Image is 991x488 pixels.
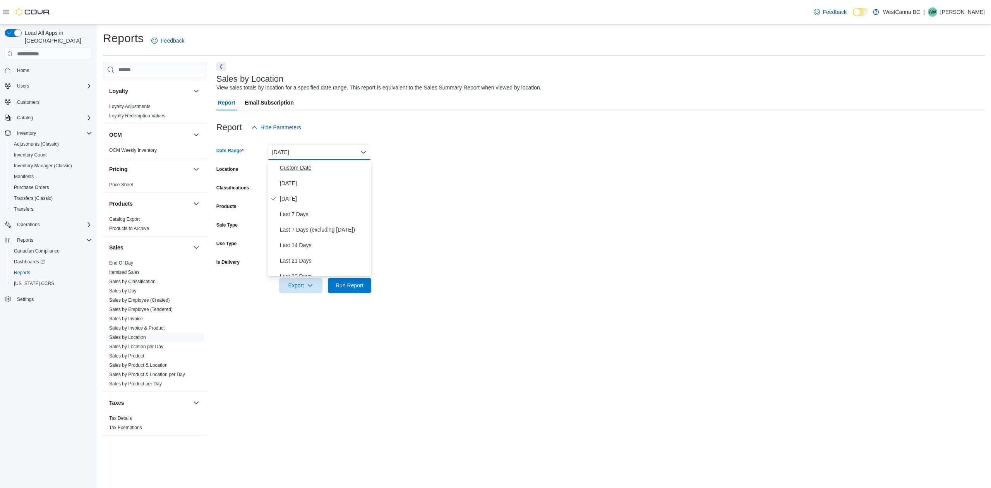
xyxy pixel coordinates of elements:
[218,95,235,110] span: Report
[17,237,33,243] span: Reports
[109,269,140,275] span: Itemized Sales
[109,399,124,407] h3: Taxes
[109,416,132,421] a: Tax Details
[11,246,63,256] a: Canadian Compliance
[14,220,92,229] span: Operations
[109,353,144,359] a: Sales by Product
[109,113,165,119] span: Loyalty Redemption Values
[109,278,156,285] span: Sales by Classification
[14,270,30,276] span: Reports
[109,131,122,139] h3: OCM
[17,67,29,74] span: Home
[811,4,850,20] a: Feedback
[14,81,32,91] button: Users
[2,81,95,91] button: Users
[109,87,128,95] h3: Loyalty
[14,235,92,245] span: Reports
[109,425,142,430] a: Tax Exemptions
[11,194,56,203] a: Transfers (Classic)
[17,83,29,89] span: Users
[161,37,184,45] span: Feedback
[11,279,57,288] a: [US_STATE] CCRS
[109,165,127,173] h3: Pricing
[2,219,95,230] button: Operations
[14,220,43,229] button: Operations
[14,295,37,304] a: Settings
[923,7,925,17] p: |
[11,161,75,170] a: Inventory Manager (Classic)
[103,180,207,192] div: Pricing
[109,288,137,294] span: Sales by Day
[11,204,36,214] a: Transfers
[192,398,201,407] button: Taxes
[109,344,163,350] span: Sales by Location per Day
[109,87,190,95] button: Loyalty
[109,316,143,321] a: Sales by Invoice
[17,296,34,302] span: Settings
[109,306,173,313] span: Sales by Employee (Tendered)
[109,371,185,378] span: Sales by Product & Location per Day
[11,139,62,149] a: Adjustments (Classic)
[267,160,371,276] div: Select listbox
[8,139,95,149] button: Adjustments (Classic)
[216,62,226,71] button: Next
[2,294,95,305] button: Settings
[192,86,201,96] button: Loyalty
[14,65,92,75] span: Home
[17,222,40,228] span: Operations
[109,288,137,294] a: Sales by Day
[336,282,363,289] span: Run Report
[11,172,37,181] a: Manifests
[279,278,322,293] button: Export
[109,325,165,331] span: Sales by Invoice & Product
[2,112,95,123] button: Catalog
[8,171,95,182] button: Manifests
[14,129,92,138] span: Inventory
[280,163,368,172] span: Custom Date
[11,268,33,277] a: Reports
[940,7,985,17] p: [PERSON_NAME]
[109,244,123,251] h3: Sales
[14,113,36,122] button: Catalog
[14,163,72,169] span: Inventory Manager (Classic)
[109,226,149,231] a: Products to Archive
[14,141,59,147] span: Adjustments (Classic)
[11,183,92,192] span: Purchase Orders
[109,307,173,312] a: Sales by Employee (Tendered)
[109,182,133,187] a: Price Sheet
[109,217,140,222] a: Catalog Export
[284,278,318,293] span: Export
[216,123,242,132] h3: Report
[109,147,157,153] span: OCM Weekly Inventory
[14,174,34,180] span: Manifests
[2,235,95,246] button: Reports
[8,267,95,278] button: Reports
[109,279,156,284] a: Sales by Classification
[280,271,368,281] span: Last 30 Days
[11,204,92,214] span: Transfers
[328,278,371,293] button: Run Report
[11,257,48,266] a: Dashboards
[280,225,368,234] span: Last 7 Days (excluding [DATE])
[192,199,201,208] button: Products
[8,256,95,267] a: Dashboards
[14,235,36,245] button: Reports
[192,130,201,139] button: OCM
[109,372,185,377] a: Sales by Product & Location per Day
[280,210,368,219] span: Last 7 Days
[245,95,294,110] span: Email Subscription
[8,182,95,193] button: Purchase Orders
[261,124,301,131] span: Hide Parameters
[928,7,937,17] div: Ali Wasuk
[103,31,144,46] h1: Reports
[8,160,95,171] button: Inventory Manager (Classic)
[216,259,240,265] label: Is Delivery
[14,248,60,254] span: Canadian Compliance
[109,148,157,153] a: OCM Weekly Inventory
[216,241,237,247] label: Use Type
[109,297,170,303] span: Sales by Employee (Created)
[216,74,284,84] h3: Sales by Location
[109,424,142,431] span: Tax Exemptions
